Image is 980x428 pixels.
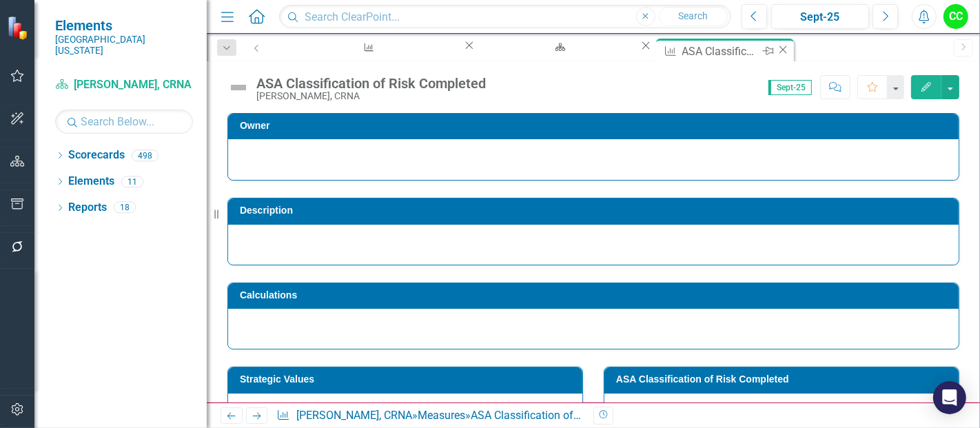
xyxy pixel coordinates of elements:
div: 11 [121,176,143,187]
span: Search [678,10,708,21]
div: [PERSON_NAME], CRNA Dashboard [489,52,626,69]
a: Elements [68,174,114,190]
div: » » [276,408,583,424]
h3: ASA Classification of Risk Completed [616,374,952,385]
input: Search ClearPoint... [279,5,731,29]
h3: Calculations [240,290,952,300]
div: 498 [132,150,159,161]
a: Reports [68,200,107,216]
button: Search [659,7,728,26]
div: 18 [114,202,136,214]
h3: Owner [240,121,952,131]
div: ASA Classification of Risk Completed [471,409,652,422]
div: [PERSON_NAME], CRNA [256,91,486,101]
img: ClearPoint Strategy [6,14,32,41]
div: Open Intercom Messenger [933,381,966,414]
a: [PERSON_NAME], CRNA [296,409,412,422]
span: Elements [55,17,193,34]
a: [PERSON_NAME], CRNA [55,77,193,93]
button: CC [943,4,968,29]
a: Airway Assessment Documented Correctly [271,39,462,56]
div: Airway Assessment Documented Correctly [283,52,450,69]
a: Measures [418,409,465,422]
span: Sept-25 [768,80,812,95]
input: Search Below... [55,110,193,134]
h3: Strategic Values [240,374,575,385]
small: [GEOGRAPHIC_DATA][US_STATE] [55,34,193,57]
a: Scorecards [68,147,125,163]
div: ASA Classification of Risk Completed [682,43,759,60]
div: Sept-25 [776,9,864,26]
img: Not Defined [227,77,249,99]
button: Sept-25 [771,4,869,29]
a: [PERSON_NAME], CRNA Dashboard [476,39,639,56]
div: ASA Classification of Risk Completed [256,76,486,91]
h3: Description [240,205,952,216]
